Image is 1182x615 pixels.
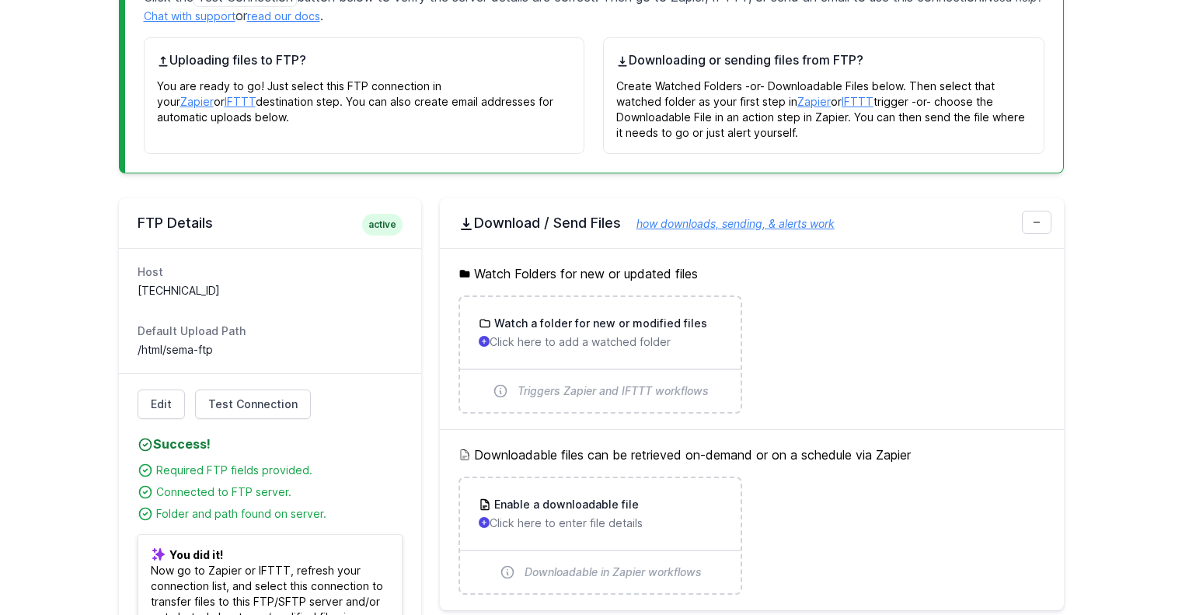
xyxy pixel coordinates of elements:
a: IFTTT [225,95,256,108]
a: how downloads, sending, & alerts work [621,217,835,230]
span: Downloadable in Zapier workflows [525,564,702,580]
a: Zapier [797,95,831,108]
b: You did it! [169,548,223,561]
div: Folder and path found on server. [156,506,403,522]
h3: Enable a downloadable file [491,497,639,512]
span: Test Connection [208,397,298,412]
span: active [362,214,403,236]
dd: [TECHNICAL_ID] [138,283,403,299]
h5: Downloadable files can be retrieved on-demand or on a schedule via Zapier [459,446,1045,464]
a: Edit [138,390,185,419]
p: Click here to add a watched folder [479,334,722,350]
div: Required FTP fields provided. [156,463,403,478]
h2: FTP Details [138,214,403,232]
p: Create Watched Folders -or- Downloadable Files below. Then select that watched folder as your fir... [616,69,1031,141]
a: Chat with support [144,9,235,23]
p: You are ready to go! Just select this FTP connection in your or destination step. You can also cr... [157,69,572,125]
dd: /html/sema-ftp [138,342,403,358]
a: read our docs [247,9,320,23]
h5: Watch Folders for new or updated files [459,264,1045,283]
a: Test Connection [195,390,311,419]
a: IFTTT [842,95,873,108]
a: Watch a folder for new or modified files Click here to add a watched folder Triggers Zapier and I... [460,297,741,412]
p: Click here to enter file details [479,515,722,531]
dt: Default Upload Path [138,323,403,339]
h4: Downloading or sending files from FTP? [616,51,1031,69]
div: Connected to FTP server. [156,484,403,500]
h4: Success! [138,435,403,453]
a: Enable a downloadable file Click here to enter file details Downloadable in Zapier workflows [460,478,741,593]
h2: Download / Send Files [459,214,1045,232]
dt: Host [138,264,403,280]
a: Zapier [180,95,214,108]
h4: Uploading files to FTP? [157,51,572,69]
iframe: Drift Widget Chat Controller [1104,537,1163,596]
h3: Watch a folder for new or modified files [491,316,707,331]
span: Triggers Zapier and IFTTT workflows [518,383,709,399]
